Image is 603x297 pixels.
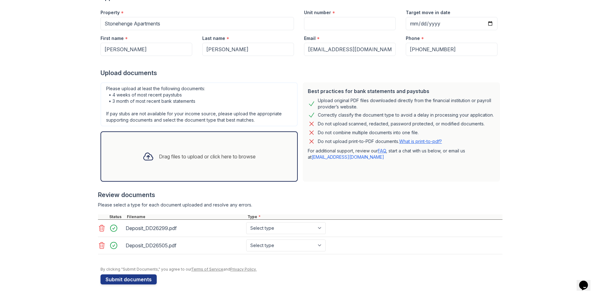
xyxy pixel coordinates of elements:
[98,190,503,199] div: Review documents
[100,82,298,126] div: Please upload at least the following documents: • 4 weeks of most recent paystubs • 3 month of mo...
[318,97,495,110] div: Upload original PDF files downloaded directly from the financial institution or payroll provider’...
[100,9,120,16] label: Property
[100,274,157,284] button: Submit documents
[318,138,442,145] p: Do not upload print-to-PDF documents.
[318,111,494,119] div: Correctly classify the document type to avoid a delay in processing your application.
[159,153,256,160] div: Drag files to upload or click here to browse
[308,87,495,95] div: Best practices for bank statements and paystubs
[406,9,450,16] label: Target move in date
[399,139,442,144] a: What is print-to-pdf?
[191,267,223,272] a: Terms of Service
[246,214,503,219] div: Type
[406,35,420,41] label: Phone
[312,154,384,160] a: [EMAIL_ADDRESS][DOMAIN_NAME]
[318,129,419,136] div: Do not combine multiple documents into one file.
[304,35,316,41] label: Email
[304,9,331,16] label: Unit number
[202,35,225,41] label: Last name
[126,214,246,219] div: Filename
[98,202,503,208] div: Please select a type for each document uploaded and resolve any errors.
[308,148,495,160] p: For additional support, review our , start a chat with us below, or email us at
[108,214,126,219] div: Status
[100,35,124,41] label: First name
[230,267,257,272] a: Privacy Policy.
[577,272,597,291] iframe: chat widget
[126,223,244,233] div: Deposit_DD26299.pdf
[378,148,386,153] a: FAQ
[100,69,503,77] div: Upload documents
[126,240,244,250] div: Deposit_DD26505.pdf
[100,267,503,272] div: By clicking "Submit Documents," you agree to our and
[318,120,485,128] div: Do not upload scanned, redacted, password protected, or modified documents.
